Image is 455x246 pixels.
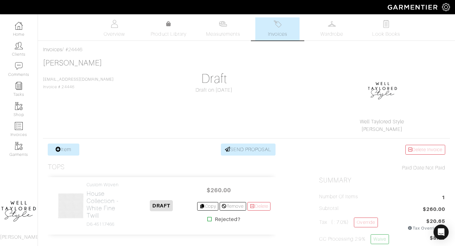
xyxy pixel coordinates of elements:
[220,202,246,211] a: Remove
[110,20,118,28] img: basicinfo-40fd8af6dae0f16599ec9e87c0ef1c0a1fdea2edbe929e3d69a839185d80c458.svg
[151,86,277,94] div: Draft on [DATE]
[372,30,400,38] span: Look Books
[319,194,358,200] h5: Number of Items
[92,17,136,40] a: Overview
[87,182,125,188] h4: Custom Woven
[367,74,398,105] img: 1593278135251.png.png
[201,17,246,40] a: Measurements
[15,122,23,130] img: orders-icon-0abe47150d42831381b5fb84f609e132dff9fe21cb692f30cb5eec754e2cba89.png
[151,71,277,86] h1: Draft
[15,22,23,30] img: dashboard-icon-dbcd8f5a0b271acd01030246c82b418ddd0df26cd7fceb0bd07c9910d44c42f6.png
[87,182,125,227] a: Custom Woven House Collection - White Fine Twill D6-45117466
[43,77,114,89] span: Invoice # 24446
[382,20,390,28] img: todo-9ac3debb85659649dc8f770b8b6100bb5dab4b48dedcbae339e5042a72dfd3cc.svg
[15,62,23,70] img: comment-icon-a0a6a9ef722e966f86d9cbdc48e553b5cf19dbc54f86b18d962a5391bc8f6eb6.png
[405,145,445,155] a: Delete Invoice
[48,163,65,171] h3: Tops
[385,2,442,13] img: garmentier-logo-header-white-b43fb05a5012e4ada735d5af1a66efaba907eab6374d6393d1fbf88cb4ef424d.png
[15,102,23,110] img: garments-icon-b7da505a4dc4fd61783c78ac3ca0ef83fa9d6f193b1c9dc38574b1d14d53ca28.png
[15,82,23,90] img: reminder-icon-8004d30b9f0a5d33ae49ab947aed9ed385cf756f9e5892f1edd6e32f2345188e.png
[104,30,125,38] span: Overview
[48,144,79,156] a: Item
[442,3,450,11] img: gear-icon-white-bd11855cb880d31180b6d7d6211b90ccbf57a29d726f0c71d8c61bd08dd39cc2.png
[43,47,62,52] a: Invoices
[247,202,271,211] a: Delete
[268,30,287,38] span: Invoices
[206,30,240,38] span: Measurements
[354,218,378,227] a: Override
[219,20,227,28] img: measurements-466bbee1fd09ba9460f595b01e5d73f9e2bff037440d3c8f018324cb6cdf7a4a.svg
[255,17,300,40] a: Invoices
[402,165,426,171] span: Paid Date:
[197,202,218,211] a: Copy
[215,216,240,223] strong: Rejected?
[328,20,336,28] img: wardrobe-487a4870c1b7c33e795ec22d11cfc2ed9d08956e64fb3008fe2437562e282088.svg
[150,200,173,211] span: DRAFT
[15,142,23,150] img: garments-icon-b7da505a4dc4fd61783c78ac3ca0ef83fa9d6f193b1c9dc38574b1d14d53ca28.png
[442,194,445,202] span: 1
[87,222,125,227] h4: D6-45117466
[426,218,445,225] span: $20.65
[371,234,389,244] a: Waive
[361,126,403,132] a: [PERSON_NAME]
[151,30,186,38] span: Product Library
[423,206,445,214] span: $260.00
[274,20,282,28] img: orders-27d20c2124de7fd6de4e0e44c1d41de31381a507db9b33961299e4e07d508b8c.svg
[319,206,339,212] h5: Subtotal
[360,119,404,125] a: Well Taylored Style
[221,144,276,156] a: SEND PROPOSAL
[43,59,102,67] a: [PERSON_NAME]
[319,218,378,229] h5: Tax ( : 7.0%)
[147,20,191,38] a: Product Library
[408,225,445,231] div: Tax Overridden
[200,183,238,197] span: $260.00
[58,193,84,219] img: FZmWRdN4xMzNqyJazBZG9Wee
[310,17,354,40] a: Wardrobe
[319,234,389,244] h5: CC Processing 2.9%
[15,42,23,50] img: clients-icon-6bae9207a08558b7cb47a8932f037763ab4055f8c8b6bfacd5dc20c3e0201464.png
[87,190,125,219] h2: House Collection - White Fine Twill
[43,46,450,53] div: / #24446
[320,30,343,38] span: Wardrobe
[319,164,445,172] div: Not Paid
[434,224,449,240] div: Open Intercom Messenger
[364,17,408,40] a: Look Books
[319,176,445,184] h2: Summary
[43,77,114,82] a: [EMAIL_ADDRESS][DOMAIN_NAME]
